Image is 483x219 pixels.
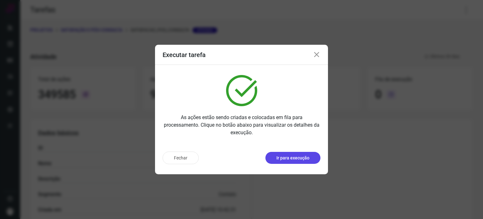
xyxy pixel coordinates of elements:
[276,155,309,161] p: Ir para execução
[226,75,257,106] img: verified.svg
[163,152,199,164] button: Fechar
[163,51,206,59] h3: Executar tarefa
[163,114,320,136] p: As ações estão sendo criadas e colocadas em fila para processamento. Clique no botão abaixo para ...
[265,152,320,164] button: Ir para execução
